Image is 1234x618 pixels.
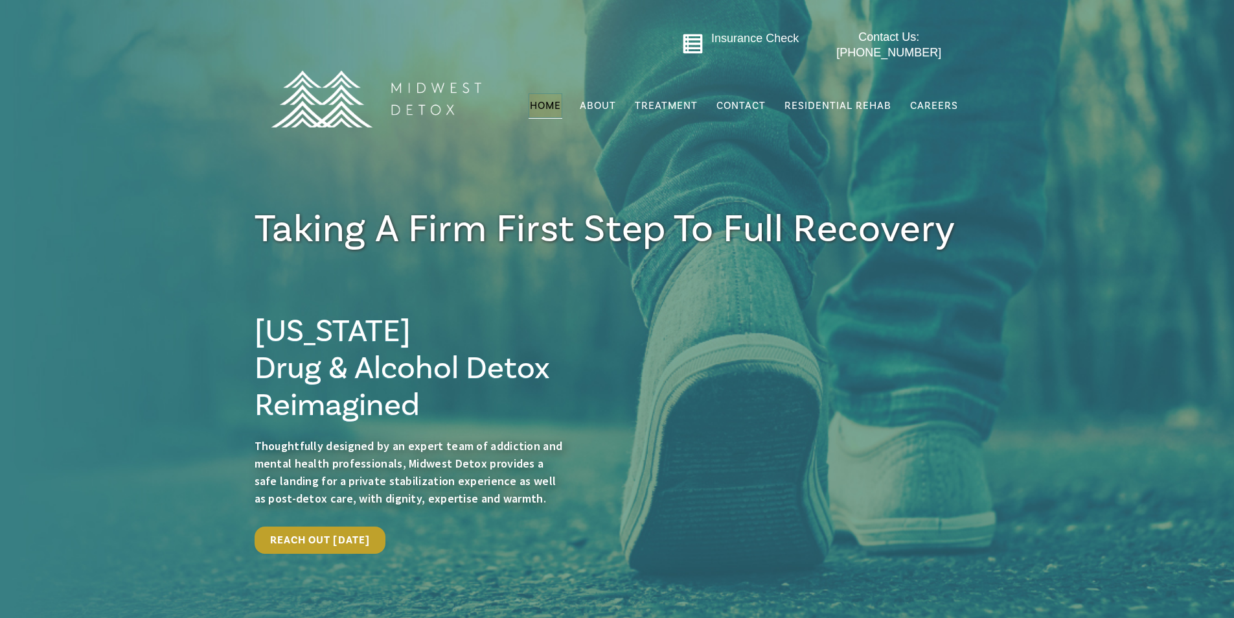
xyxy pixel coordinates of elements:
span: Careers [910,99,958,112]
img: MD Logo Horitzontal white-01 (1) (1) [262,42,489,156]
span: Contact [716,101,766,111]
a: Treatment [634,93,699,118]
span: [US_STATE] Drug & Alcohol Detox Reimagined [255,311,550,425]
span: Home [530,99,561,112]
a: Reach Out [DATE] [255,527,386,554]
span: Residential Rehab [784,99,891,112]
a: Contact [715,93,767,118]
span: Reach Out [DATE] [270,534,371,547]
span: Treatment [635,101,698,111]
a: Home [529,93,562,118]
span: Thoughtfully designed by an expert team of addiction and mental health professionals, Midwest Det... [255,438,563,506]
a: About [578,93,617,118]
span: Taking a firm First Step To full Recovery [255,204,956,254]
span: About [580,101,616,111]
a: Insurance Check [711,32,799,45]
span: Contact Us: [PHONE_NUMBER] [836,30,941,58]
a: Contact Us: [PHONE_NUMBER] [811,30,967,60]
a: Careers [909,93,959,118]
a: Go to midwestdetox.com/message-form-page/ [682,33,703,59]
a: Residential Rehab [783,93,893,118]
